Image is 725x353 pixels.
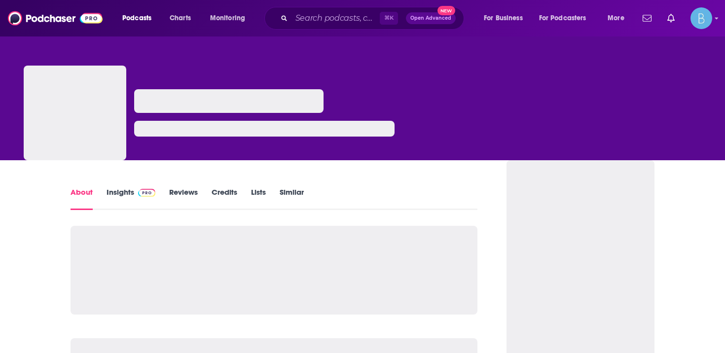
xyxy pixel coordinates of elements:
a: Show notifications dropdown [663,10,679,27]
span: ⌘ K [380,12,398,25]
span: Open Advanced [410,16,451,21]
a: Lists [251,187,266,210]
a: InsightsPodchaser Pro [107,187,155,210]
a: Show notifications dropdown [639,10,655,27]
img: Podchaser - Follow, Share and Rate Podcasts [8,9,103,28]
button: open menu [477,10,535,26]
span: For Podcasters [539,11,586,25]
input: Search podcasts, credits, & more... [291,10,380,26]
button: open menu [203,10,258,26]
span: More [608,11,624,25]
a: Reviews [169,187,198,210]
span: For Business [484,11,523,25]
a: Credits [212,187,237,210]
span: New [437,6,455,15]
div: Search podcasts, credits, & more... [274,7,473,30]
img: Podchaser Pro [138,189,155,197]
span: Monitoring [210,11,245,25]
span: Charts [170,11,191,25]
a: Charts [163,10,197,26]
button: open menu [601,10,637,26]
button: Show profile menu [690,7,712,29]
img: User Profile [690,7,712,29]
a: Similar [280,187,304,210]
button: open menu [533,10,601,26]
button: Open AdvancedNew [406,12,456,24]
a: About [71,187,93,210]
span: Podcasts [122,11,151,25]
span: Logged in as BLASTmedia [690,7,712,29]
button: open menu [115,10,164,26]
